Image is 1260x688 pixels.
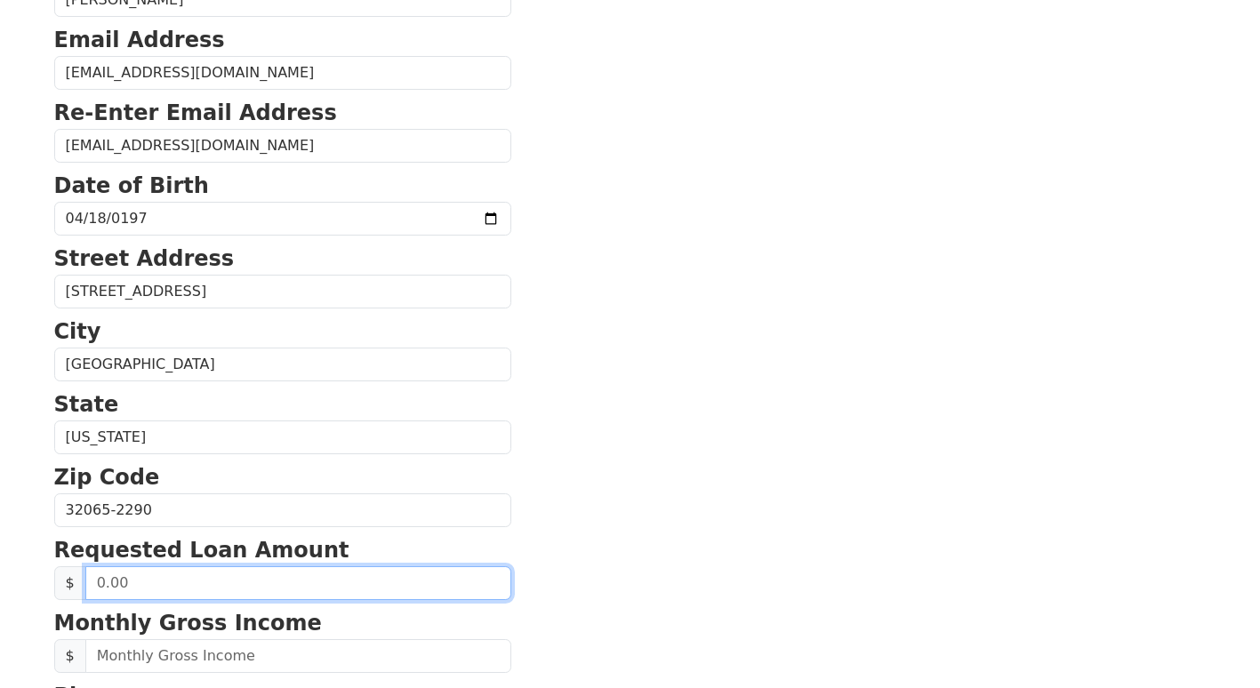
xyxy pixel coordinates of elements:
strong: City [54,319,101,344]
strong: Zip Code [54,465,160,490]
strong: Email Address [54,28,225,52]
strong: Re-Enter Email Address [54,100,337,125]
p: Monthly Gross Income [54,607,511,639]
input: 0.00 [85,566,511,600]
strong: Date of Birth [54,173,209,198]
input: Re-Enter Email Address [54,129,511,163]
strong: Street Address [54,246,235,271]
input: Email Address [54,56,511,90]
strong: State [54,392,119,417]
strong: Requested Loan Amount [54,538,349,563]
span: $ [54,639,86,673]
input: Zip Code [54,493,511,527]
input: City [54,348,511,381]
span: $ [54,566,86,600]
input: Monthly Gross Income [85,639,511,673]
input: Street Address [54,275,511,308]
